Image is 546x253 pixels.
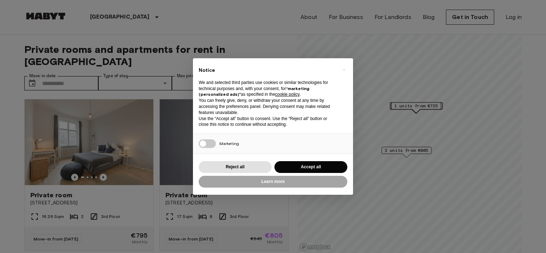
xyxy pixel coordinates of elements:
[199,67,336,74] h2: Notice
[199,86,309,97] strong: “marketing (personalized ads)”
[199,80,336,98] p: We and selected third parties use cookies or similar technologies for technical purposes and, wit...
[199,98,336,115] p: You can freely give, deny, or withdraw your consent at any time by accessing the preferences pane...
[199,176,347,188] button: Learn more
[219,141,239,146] span: Marketing
[275,92,299,97] a: cookie policy
[274,161,347,173] button: Accept all
[343,65,345,74] span: ×
[199,116,336,128] p: Use the “Accept all” button to consent. Use the “Reject all” button or close this notice to conti...
[199,161,272,173] button: Reject all
[338,64,349,75] button: Close this notice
